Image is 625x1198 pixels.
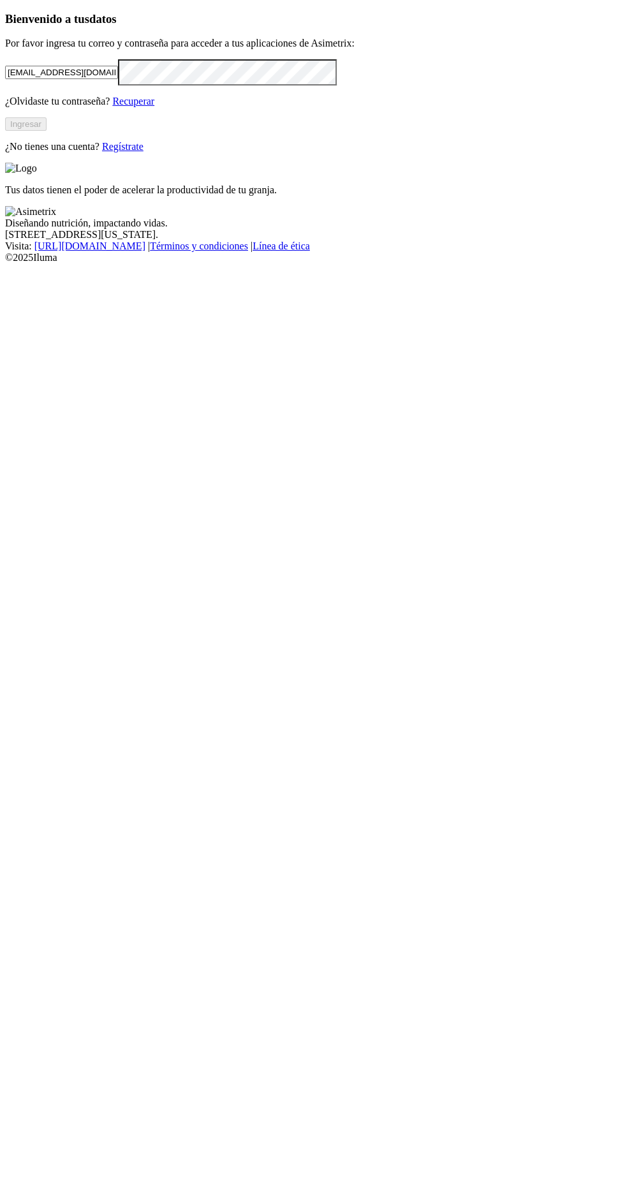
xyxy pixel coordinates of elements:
p: Por favor ingresa tu correo y contraseña para acceder a tus aplicaciones de Asimetrix: [5,38,620,49]
a: Línea de ética [253,240,310,251]
p: ¿Olvidaste tu contraseña? [5,96,620,107]
img: Asimetrix [5,206,56,218]
button: Ingresar [5,117,47,131]
img: Logo [5,163,37,174]
p: Tus datos tienen el poder de acelerar la productividad de tu granja. [5,184,620,196]
a: Recuperar [112,96,154,107]
div: © 2025 Iluma [5,252,620,263]
span: datos [89,12,117,26]
div: Visita : | | [5,240,620,252]
h3: Bienvenido a tus [5,12,620,26]
p: ¿No tienes una cuenta? [5,141,620,152]
a: Términos y condiciones [150,240,248,251]
input: Tu correo [5,66,118,79]
a: Regístrate [102,141,143,152]
div: [STREET_ADDRESS][US_STATE]. [5,229,620,240]
div: Diseñando nutrición, impactando vidas. [5,218,620,229]
a: [URL][DOMAIN_NAME] [34,240,145,251]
